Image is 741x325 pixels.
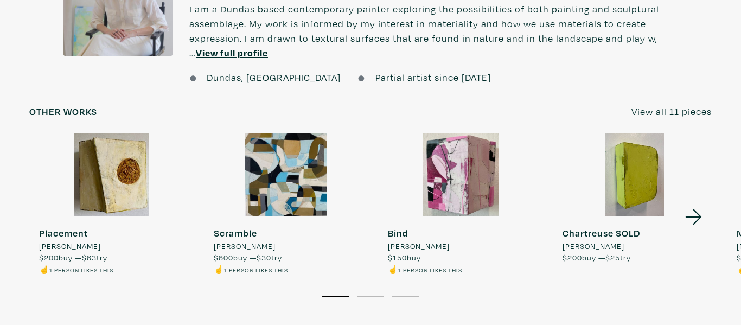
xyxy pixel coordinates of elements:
[388,252,421,263] span: buy
[214,264,288,276] li: ☝️
[224,266,288,274] small: 1 person likes this
[39,240,101,252] span: [PERSON_NAME]
[207,71,341,84] span: Dundas, [GEOGRAPHIC_DATA]
[29,106,97,118] h6: Other works
[553,133,718,264] a: Chartreuse SOLD [PERSON_NAME] $200buy —$25try
[563,227,640,239] strong: Chartreuse SOLD
[82,252,97,263] span: $63
[398,266,462,274] small: 1 person likes this
[39,264,113,276] li: ☝️
[49,266,113,274] small: 1 person likes this
[388,240,450,252] span: [PERSON_NAME]
[388,264,462,276] li: ☝️
[388,252,407,263] span: $150
[196,47,268,59] a: View full profile
[214,252,233,263] span: $600
[357,296,384,297] button: 2 of 3
[375,71,491,84] span: Partial artist since [DATE]
[39,252,107,263] span: buy — try
[214,240,276,252] span: [PERSON_NAME]
[631,105,712,118] u: View all 11 pieces
[378,133,543,276] a: Bind [PERSON_NAME] $150buy ☝️1 person likes this
[563,252,631,263] span: buy — try
[322,296,349,297] button: 1 of 3
[257,252,271,263] span: $30
[631,104,712,119] a: View all 11 pieces
[204,133,369,276] a: Scramble [PERSON_NAME] $600buy —$30try ☝️1 person likes this
[563,252,582,263] span: $200
[39,227,88,239] strong: Placement
[563,240,624,252] span: [PERSON_NAME]
[214,252,282,263] span: buy — try
[29,133,194,276] a: Placement [PERSON_NAME] $200buy —$63try ☝️1 person likes this
[214,227,257,239] strong: Scramble
[392,296,419,297] button: 3 of 3
[388,227,408,239] strong: Bind
[605,252,620,263] span: $25
[39,252,59,263] span: $200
